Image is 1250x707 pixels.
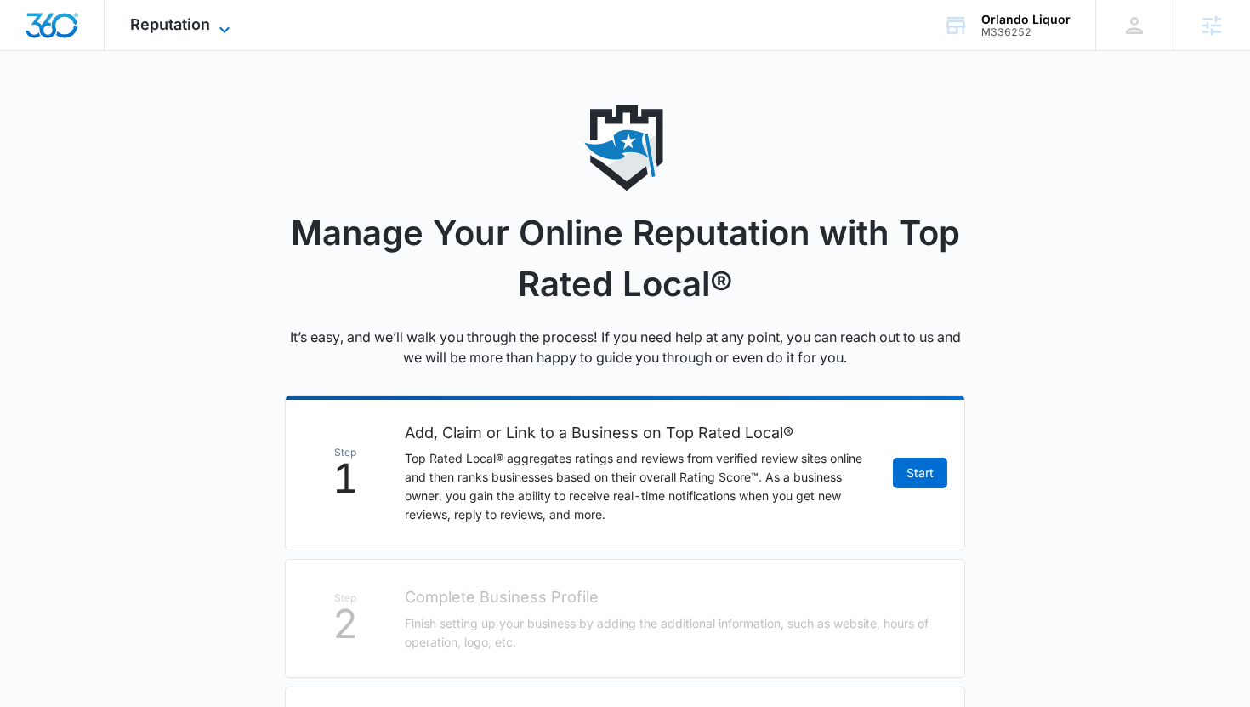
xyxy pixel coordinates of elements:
a: Start [893,458,947,488]
h1: Manage Your Online Reputation with Top Rated Local® [285,208,965,310]
div: account id [981,26,1071,38]
div: 1 [303,448,388,498]
div: account name [981,13,1071,26]
img: reputation icon [582,105,668,191]
span: Reputation [130,15,210,33]
p: It’s easy, and we’ll walk you through the process! If you need help at any point, you can reach o... [285,327,965,368]
p: Top Rated Local® aggregates ratings and reviews from verified review sites online and then ranks ... [405,449,876,524]
h2: Add, Claim or Link to a Business on Top Rated Local® [405,421,876,445]
span: Step [303,448,388,458]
